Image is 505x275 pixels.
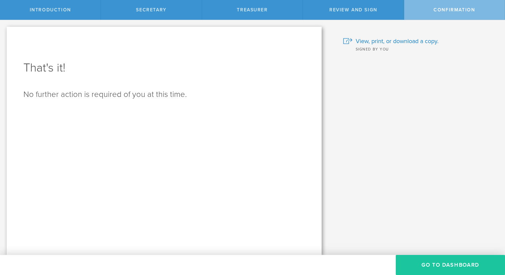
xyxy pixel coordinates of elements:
div: Signed by You [343,45,495,52]
p: No further action is required of you at this time. [23,89,305,100]
span: Introduction [30,7,71,13]
span: Secretary [136,7,166,13]
span: Treasurer [237,7,268,13]
span: View, print, or download a copy. [356,37,439,45]
span: Review and Sign [329,7,377,13]
button: Go To Dashboard [396,255,505,275]
h1: That's it! [23,60,305,76]
span: Confirmation [434,7,475,13]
